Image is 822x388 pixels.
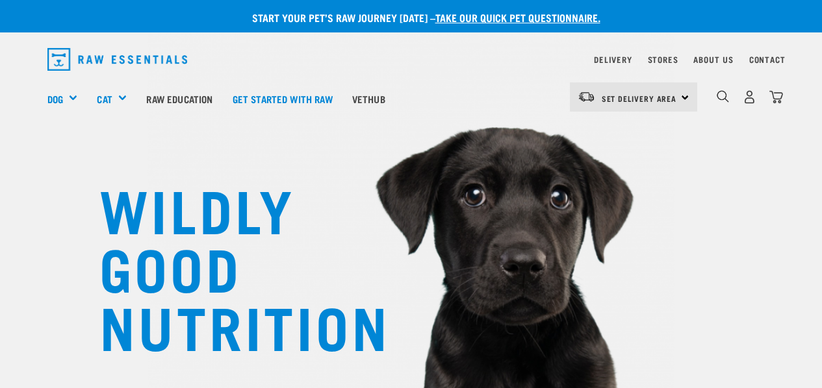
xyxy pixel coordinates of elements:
img: home-icon@2x.png [769,90,783,104]
nav: dropdown navigation [37,43,786,76]
a: take our quick pet questionnaire. [435,14,600,20]
a: Raw Education [136,73,222,125]
span: Set Delivery Area [602,96,677,101]
a: Contact [749,57,786,62]
img: van-moving.png [578,91,595,103]
a: Dog [47,91,63,106]
img: user.png [743,90,756,104]
a: Cat [97,91,112,106]
img: home-icon-1@2x.png [717,90,729,103]
a: Get started with Raw [223,73,342,125]
img: Raw Essentials Logo [47,48,188,71]
a: Vethub [342,73,395,125]
a: About Us [693,57,733,62]
a: Delivery [594,57,632,62]
a: Stores [648,57,678,62]
h1: WILDLY GOOD NUTRITION [99,178,359,354]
